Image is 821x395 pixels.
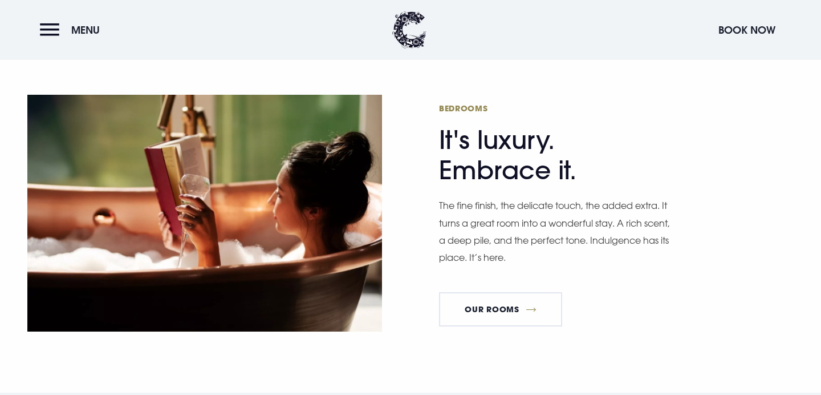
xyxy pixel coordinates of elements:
[27,95,382,332] img: Clandeboye Lodge Hotel in Northern Ireland
[713,18,781,42] button: Book Now
[40,18,105,42] button: Menu
[439,292,562,327] a: Our Rooms
[71,23,100,37] span: Menu
[392,11,426,49] img: Clandeboye Lodge
[439,103,661,186] h2: It's luxury. Embrace it.
[439,103,661,114] span: Bedrooms
[439,197,673,267] p: The fine finish, the delicate touch, the added extra. It turns a great room into a wonderful stay...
